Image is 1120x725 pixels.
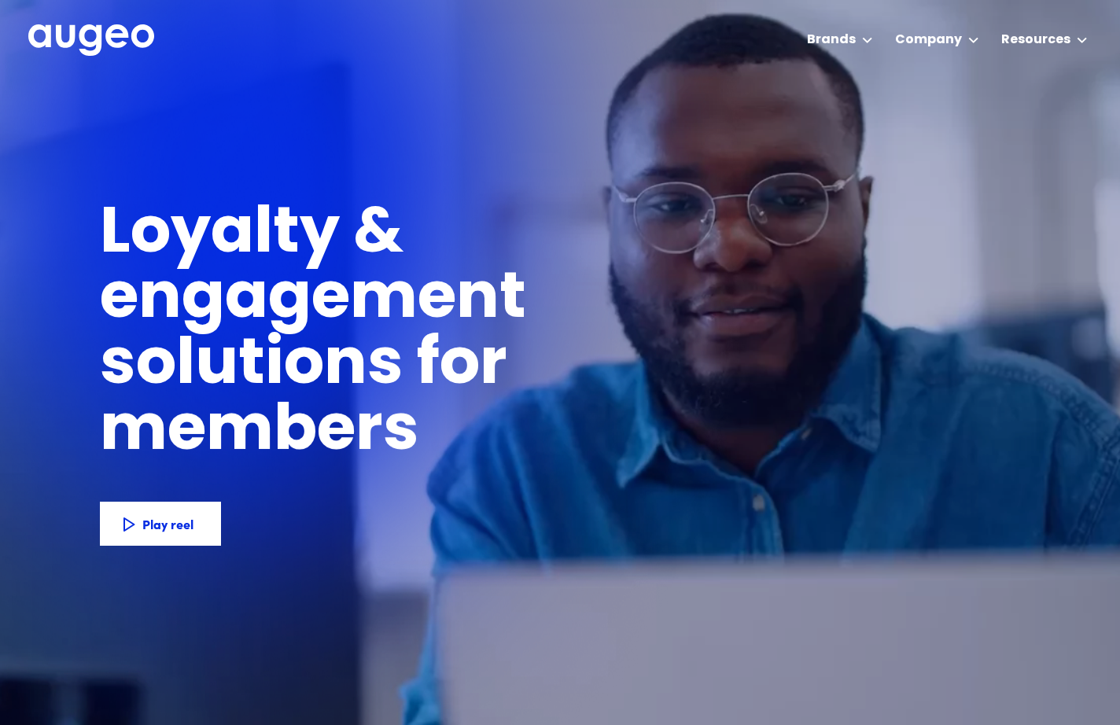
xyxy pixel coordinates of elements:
[895,31,962,50] div: Company
[28,24,154,57] img: Augeo's full logo in white.
[100,399,489,465] h1: members
[807,31,856,50] div: Brands
[1001,31,1070,50] div: Resources
[28,24,154,57] a: home
[100,502,221,546] a: Play reel
[100,203,779,399] h1: Loyalty & engagement solutions for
